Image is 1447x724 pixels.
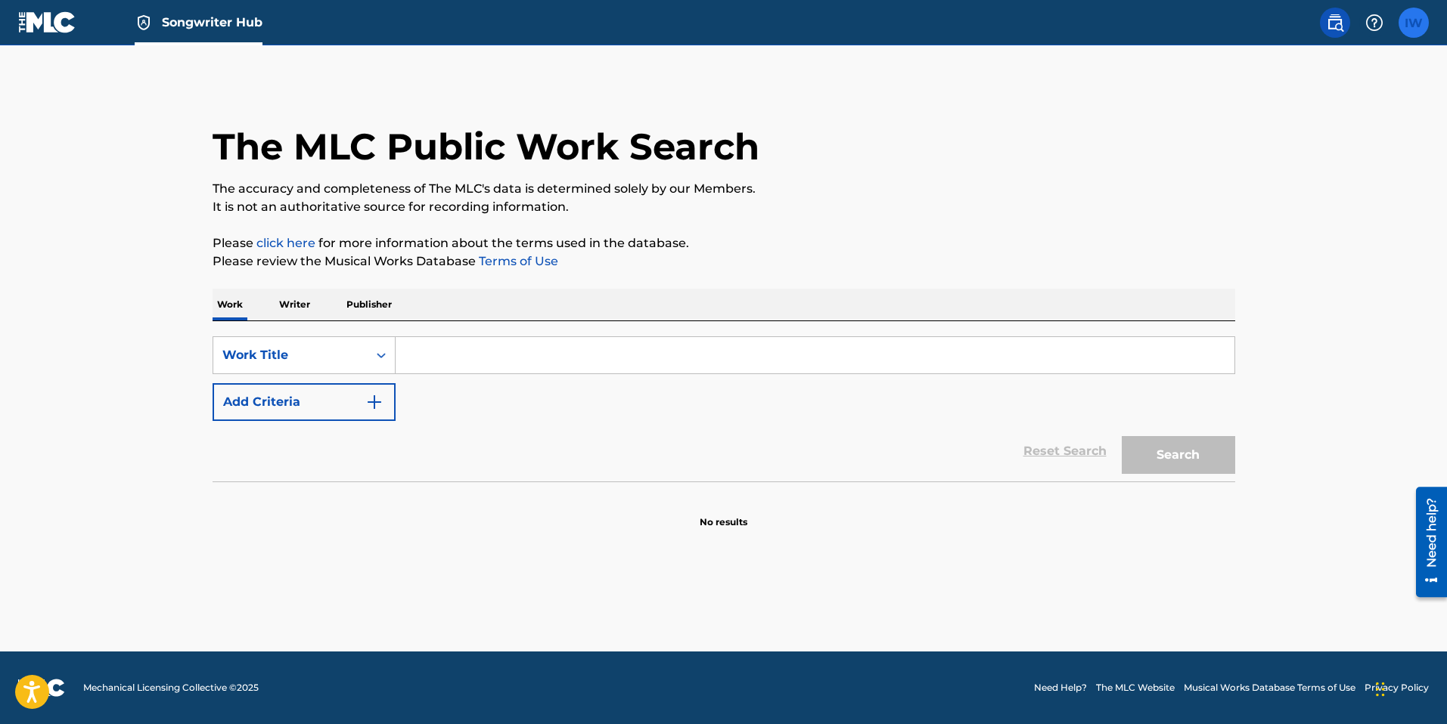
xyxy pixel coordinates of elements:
[18,11,76,33] img: MLC Logo
[1371,651,1447,724] iframe: Chat Widget
[365,393,383,411] img: 9d2ae6d4665cec9f34b9.svg
[1096,681,1175,695] a: The MLC Website
[213,234,1235,252] p: Please for more information about the terms used in the database.
[213,289,247,320] p: Work
[1320,8,1350,38] a: Public Search
[83,681,259,695] span: Mechanical Licensing Collective © 2025
[213,180,1235,198] p: The accuracy and completeness of The MLC's data is determined solely by our Members.
[213,252,1235,271] p: Please review the Musical Works Database
[1365,14,1383,32] img: help
[256,236,315,250] a: click here
[1359,8,1390,38] div: Help
[1365,681,1429,695] a: Privacy Policy
[275,289,315,320] p: Writer
[1376,667,1385,712] div: Drag
[222,346,359,364] div: Work Title
[1184,681,1355,695] a: Musical Works Database Terms of Use
[1034,681,1087,695] a: Need Help?
[213,198,1235,216] p: It is not an authoritative source for recording information.
[213,124,759,169] h1: The MLC Public Work Search
[135,14,153,32] img: Top Rightsholder
[342,289,396,320] p: Publisher
[1326,14,1344,32] img: search
[213,336,1235,481] form: Search Form
[213,383,396,421] button: Add Criteria
[1399,8,1429,38] div: User Menu
[162,14,262,31] span: Songwriter Hub
[476,254,558,268] a: Terms of Use
[1405,481,1447,603] iframe: Resource Center
[700,497,747,529] p: No results
[18,679,65,697] img: logo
